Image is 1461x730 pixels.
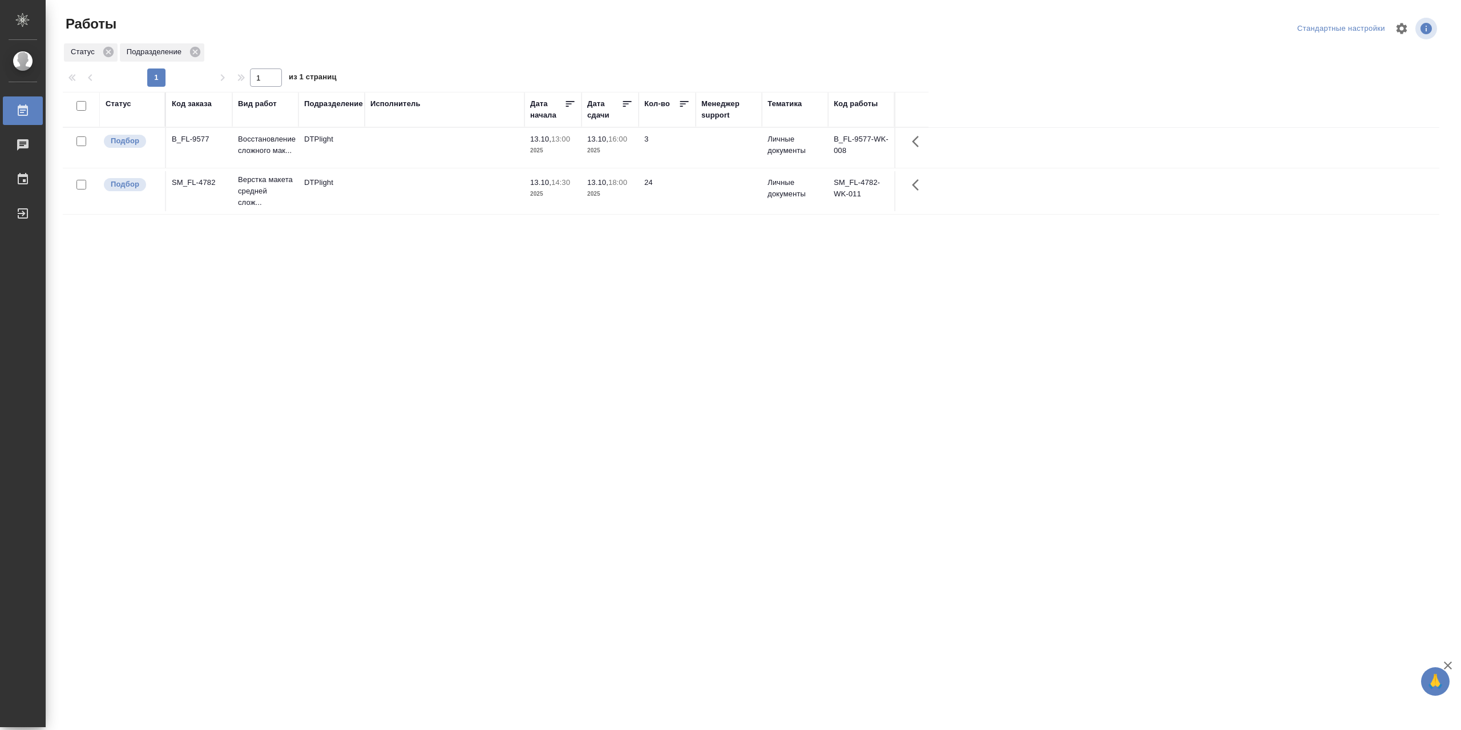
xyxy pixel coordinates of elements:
div: Подразделение [304,98,363,110]
button: 🙏 [1421,667,1450,696]
p: 2025 [530,188,576,200]
td: 3 [639,128,696,168]
p: 2025 [587,188,633,200]
div: Код работы [834,98,878,110]
p: Подбор [111,179,139,190]
span: Работы [63,15,116,33]
div: Статус [64,43,118,62]
p: Личные документы [768,134,822,156]
td: DTPlight [298,128,365,168]
p: Статус [71,46,99,58]
p: 13.10, [530,135,551,143]
span: Настроить таблицу [1388,15,1415,42]
p: Личные документы [768,177,822,200]
td: SM_FL-4782-WK-011 [828,171,894,211]
div: Тематика [768,98,802,110]
span: 🙏 [1426,669,1445,693]
p: 13.10, [530,178,551,187]
div: Подразделение [120,43,204,62]
p: Верстка макета средней слож... [238,174,293,208]
p: 14:30 [551,178,570,187]
span: из 1 страниц [289,70,337,87]
p: 13:00 [551,135,570,143]
div: Статус [106,98,131,110]
p: 18:00 [608,178,627,187]
button: Здесь прячутся важные кнопки [905,128,933,155]
p: 13.10, [587,178,608,187]
td: B_FL-9577-WK-008 [828,128,894,168]
p: Восстановление сложного мак... [238,134,293,156]
div: SM_FL-4782 [172,177,227,188]
td: 24 [639,171,696,211]
span: Посмотреть информацию [1415,18,1439,39]
div: Исполнитель [370,98,421,110]
p: 2025 [587,145,633,156]
p: 13.10, [587,135,608,143]
div: Можно подбирать исполнителей [103,177,159,192]
p: 16:00 [608,135,627,143]
div: B_FL-9577 [172,134,227,145]
p: Подразделение [127,46,185,58]
p: Подбор [111,135,139,147]
div: Можно подбирать исполнителей [103,134,159,149]
p: 2025 [530,145,576,156]
div: Вид работ [238,98,277,110]
div: Дата начала [530,98,564,121]
div: Менеджер support [701,98,756,121]
div: split button [1294,20,1388,38]
div: Кол-во [644,98,670,110]
div: Код заказа [172,98,212,110]
td: DTPlight [298,171,365,211]
button: Здесь прячутся важные кнопки [905,171,933,199]
div: Дата сдачи [587,98,621,121]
